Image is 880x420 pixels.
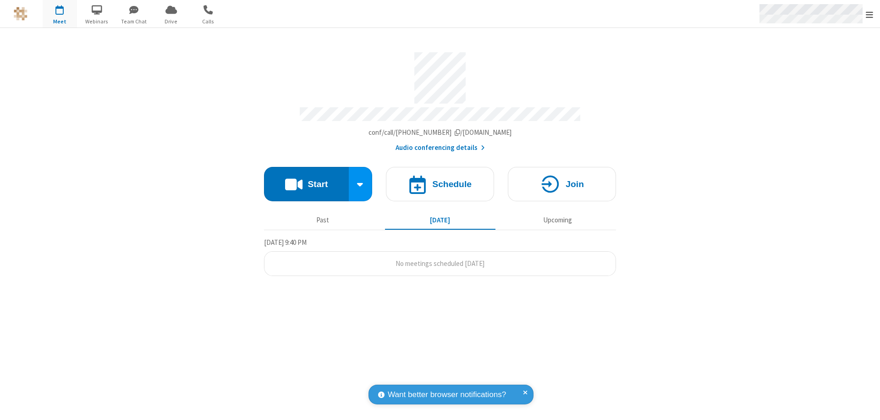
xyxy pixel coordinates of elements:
[368,127,512,138] button: Copy my meeting room linkCopy my meeting room link
[80,17,114,26] span: Webinars
[264,167,349,201] button: Start
[508,167,616,201] button: Join
[388,389,506,401] span: Want better browser notifications?
[264,238,307,247] span: [DATE] 9:40 PM
[386,167,494,201] button: Schedule
[396,143,485,153] button: Audio conferencing details
[191,17,225,26] span: Calls
[264,45,616,153] section: Account details
[368,128,512,137] span: Copy my meeting room link
[432,180,472,188] h4: Schedule
[385,211,495,229] button: [DATE]
[117,17,151,26] span: Team Chat
[43,17,77,26] span: Meet
[502,211,613,229] button: Upcoming
[268,211,378,229] button: Past
[14,7,27,21] img: QA Selenium DO NOT DELETE OR CHANGE
[154,17,188,26] span: Drive
[264,237,616,276] section: Today's Meetings
[349,167,373,201] div: Start conference options
[308,180,328,188] h4: Start
[566,180,584,188] h4: Join
[396,259,484,268] span: No meetings scheduled [DATE]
